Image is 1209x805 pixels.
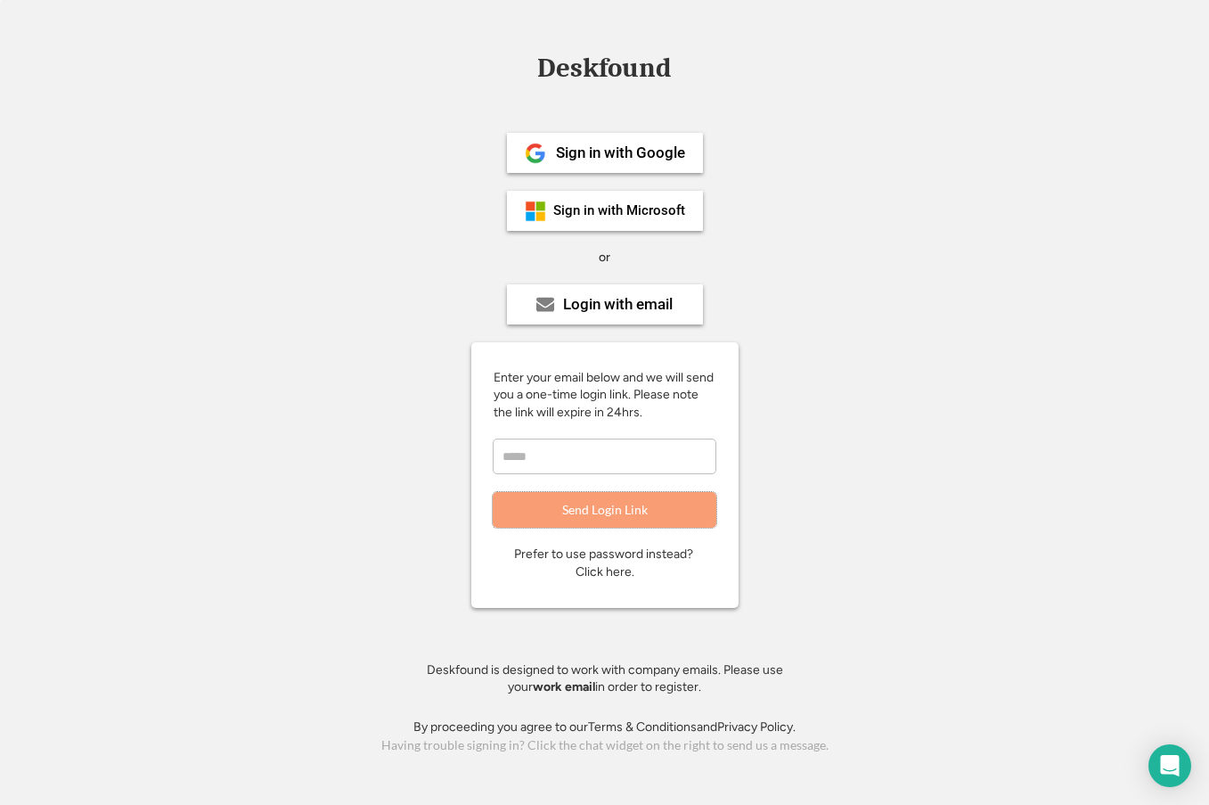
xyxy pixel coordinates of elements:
img: 1024px-Google__G__Logo.svg.png [525,143,546,164]
div: By proceeding you agree to our and [413,719,796,736]
div: Open Intercom Messenger [1148,744,1191,787]
div: or [599,249,610,267]
a: Terms & Conditions [588,719,697,735]
button: Send Login Link [493,492,716,528]
div: Sign in with Microsoft [553,204,685,218]
div: Prefer to use password instead? Click here. [514,546,696,580]
div: Enter your email below and we will send you a one-time login link. Please note the link will expi... [494,369,716,422]
a: Privacy Policy. [717,719,796,735]
div: Deskfound is designed to work with company emails. Please use your in order to register. [404,661,805,696]
div: Login with email [563,297,673,312]
div: Sign in with Google [556,145,685,160]
strong: work email [533,679,595,694]
img: ms-symbollockup_mssymbol_19.png [525,201,546,222]
div: Deskfound [529,54,681,82]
